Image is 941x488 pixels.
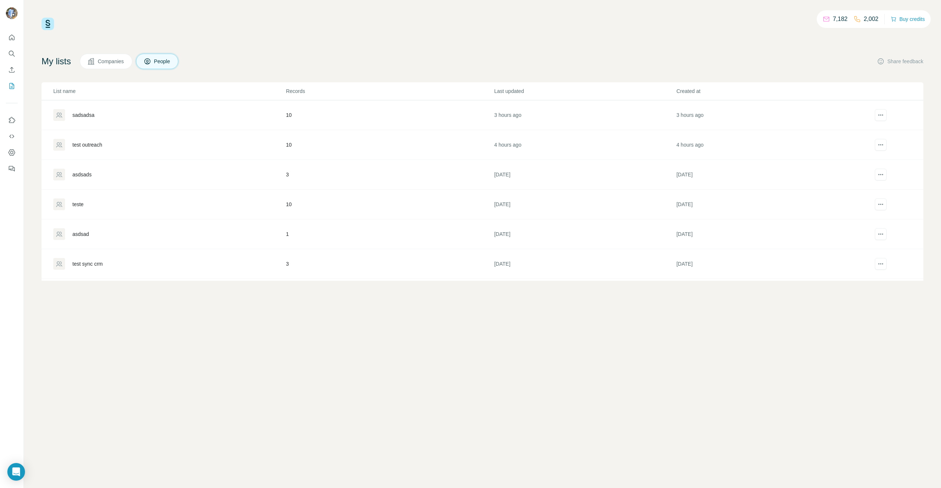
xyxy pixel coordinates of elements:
button: Buy credits [891,14,925,24]
td: [DATE] [494,249,676,279]
img: Avatar [6,7,18,19]
h4: My lists [42,55,71,67]
td: [DATE] [494,279,676,309]
span: People [154,58,171,65]
td: 10 [286,190,494,219]
button: Use Surfe API [6,130,18,143]
div: asdsad [72,230,89,238]
button: Search [6,47,18,60]
td: [DATE] [676,160,858,190]
td: [DATE] [676,190,858,219]
button: Quick start [6,31,18,44]
td: 3 hours ago [676,100,858,130]
button: actions [875,198,887,210]
td: 3 [286,160,494,190]
td: [DATE] [494,219,676,249]
button: Dashboard [6,146,18,159]
td: 4 hours ago [676,130,858,160]
td: 4 hours ago [494,130,676,160]
td: 3 hours ago [494,100,676,130]
img: Surfe Logo [42,18,54,30]
button: Feedback [6,162,18,175]
div: test outreach [72,141,102,148]
div: Open Intercom Messenger [7,463,25,481]
div: asdsads [72,171,92,178]
td: 10 [286,130,494,160]
div: teste [72,201,83,208]
button: actions [875,228,887,240]
p: Created at [676,87,858,95]
td: [DATE] [676,279,858,309]
div: test sync crm [72,260,103,268]
button: Enrich CSV [6,63,18,76]
p: Records [286,87,494,95]
td: 10 [286,100,494,130]
div: sadsadsa [72,111,94,119]
p: 7,182 [833,15,848,24]
td: [DATE] [494,160,676,190]
button: actions [875,169,887,180]
td: [DATE] [676,219,858,249]
button: actions [875,258,887,270]
p: 2,002 [864,15,879,24]
td: 3 [286,249,494,279]
button: My lists [6,79,18,93]
button: Use Surfe on LinkedIn [6,114,18,127]
td: 1 [286,219,494,249]
p: Last updated [494,87,676,95]
p: List name [53,87,285,95]
td: 1 [286,279,494,309]
td: [DATE] [494,190,676,219]
td: [DATE] [676,249,858,279]
button: actions [875,139,887,151]
button: actions [875,109,887,121]
span: Companies [98,58,125,65]
button: Share feedback [877,58,923,65]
